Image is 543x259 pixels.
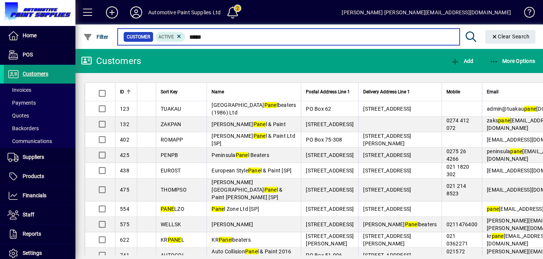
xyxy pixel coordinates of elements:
[306,106,331,112] span: PO Box 62
[8,87,31,93] span: Invoices
[363,168,411,174] span: [STREET_ADDRESS]
[4,186,75,205] a: Financials
[4,46,75,64] a: POS
[488,54,537,68] button: More Options
[23,231,41,237] span: Reports
[161,152,178,158] span: PENPB
[219,237,231,243] em: Pane
[23,154,44,160] span: Suppliers
[212,121,286,127] span: [PERSON_NAME] l & Paint
[168,237,181,243] em: PANE
[161,221,181,227] span: WELLSK
[4,148,75,167] a: Suppliers
[4,206,75,224] a: Staff
[4,84,75,96] a: Invoices
[120,237,129,243] span: 622
[342,6,511,18] div: [PERSON_NAME] [PERSON_NAME][EMAIL_ADDRESS][DOMAIN_NAME]
[363,187,411,193] span: [STREET_ADDRESS]
[8,138,52,144] span: Communications
[306,252,342,258] span: PO Box 51-006
[23,52,33,58] span: POS
[4,225,75,244] a: Reports
[212,179,282,200] span: [PERSON_NAME][GEOGRAPHIC_DATA] l & Paint [PERSON_NAME] [SP]
[23,192,46,198] span: Financials
[23,32,37,38] span: Home
[487,88,499,96] span: Email
[212,221,253,227] span: [PERSON_NAME]
[4,109,75,122] a: Quotes
[363,252,411,258] span: [STREET_ADDRESS]
[120,152,129,158] span: 425
[8,100,36,106] span: Payments
[446,221,478,227] span: 0211476400
[81,55,141,67] div: Customers
[81,30,110,44] button: Filter
[306,233,354,247] span: [STREET_ADDRESS][PERSON_NAME]
[212,133,295,146] span: [PERSON_NAME] l & Paint Ltd [SP]
[245,248,258,254] em: Pane
[306,221,354,227] span: [STREET_ADDRESS]
[264,102,277,108] em: Pane
[4,135,75,148] a: Communications
[446,88,460,96] span: Mobile
[161,88,178,96] span: Sort Key
[446,117,469,131] span: 0274 412 072
[8,125,39,131] span: Backorders
[23,212,34,218] span: Staff
[212,237,251,243] span: KR lbeaters
[236,152,248,158] em: Pane
[253,133,266,139] em: Pane
[212,88,224,96] span: Name
[161,137,183,143] span: ROMAPP
[120,187,129,193] span: 475
[446,88,478,96] div: Mobile
[120,88,132,96] div: ID
[524,106,536,112] em: pane
[120,106,129,112] span: 123
[363,233,411,247] span: [STREET_ADDRESS][PERSON_NAME]
[363,106,411,112] span: [STREET_ADDRESS]
[212,206,224,212] em: Pane
[306,168,354,174] span: [STREET_ADDRESS]
[446,148,466,162] span: 0275 26 4266
[155,32,186,42] mat-chip: Activation Status: Active
[212,206,259,212] span: l Zone Ltd [SP]
[161,121,181,127] span: ZAKPAN
[248,168,261,174] em: Pane
[306,206,354,212] span: [STREET_ADDRESS]
[4,96,75,109] a: Payments
[498,117,510,123] em: pane
[306,152,354,158] span: [STREET_ADDRESS]
[306,187,354,193] span: [STREET_ADDRESS]
[446,233,468,247] span: 021 0362271
[161,168,181,174] span: EUROST
[83,34,109,40] span: Filter
[158,34,174,40] span: Active
[4,26,75,45] a: Home
[485,30,536,44] button: Clear
[161,252,185,258] span: AUTOCOL
[120,137,129,143] span: 402
[253,121,266,127] em: Pane
[161,106,181,112] span: TUAKAU
[161,237,184,243] span: KR L
[306,137,342,143] span: PO Box 75-308
[100,6,124,19] button: Add
[120,88,124,96] span: ID
[23,71,48,77] span: Customers
[120,221,129,227] span: 575
[120,168,129,174] span: 438
[492,233,504,239] em: pane
[363,88,410,96] span: Delivery Address Line 1
[306,121,354,127] span: [STREET_ADDRESS]
[23,250,42,256] span: Settings
[489,58,535,64] span: More Options
[363,152,411,158] span: [STREET_ADDRESS]
[124,6,148,19] button: Profile
[212,168,291,174] span: European Style l & Paint [SP]
[363,133,411,146] span: [STREET_ADDRESS][PERSON_NAME]
[518,2,534,26] a: Knowledge Base
[446,164,469,177] span: 021 1820 302
[23,173,44,179] span: Products
[449,54,475,68] button: Add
